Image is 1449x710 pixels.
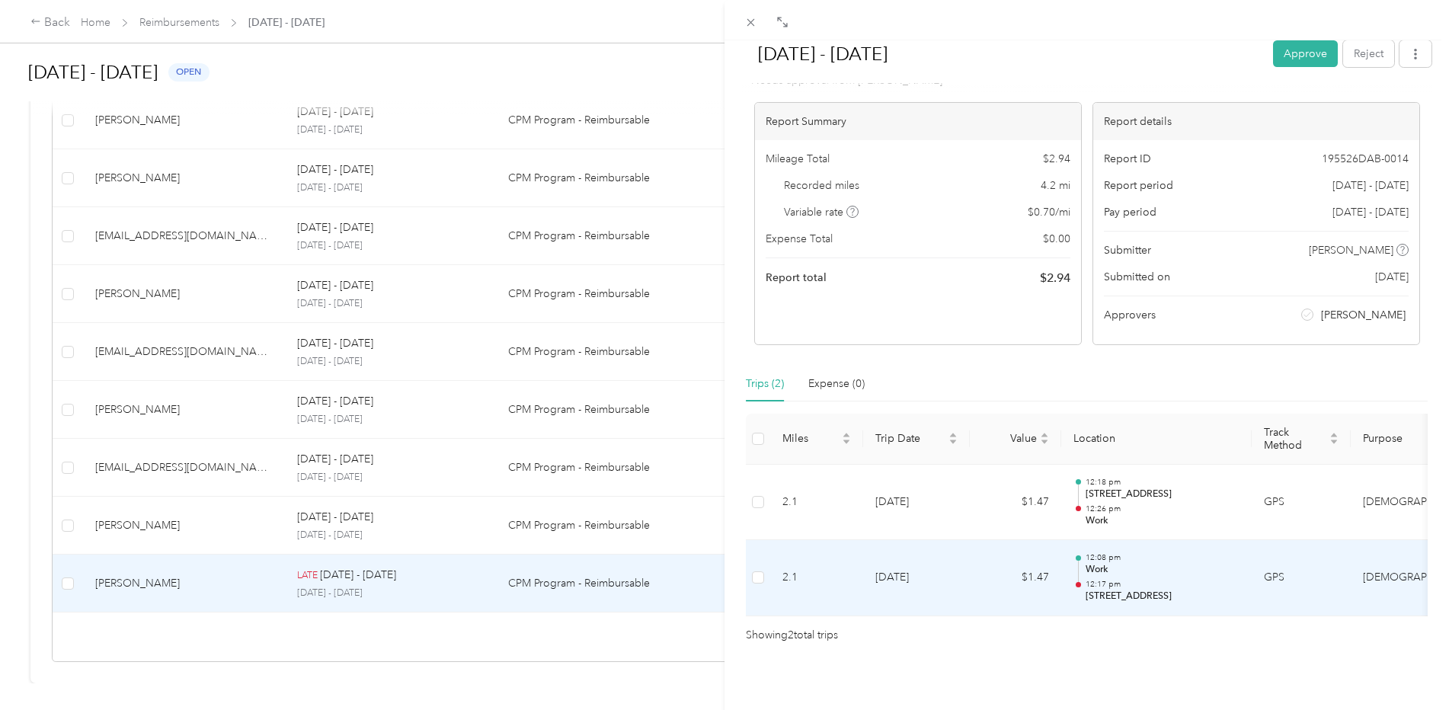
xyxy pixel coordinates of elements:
span: $ 0.70 / mi [1028,204,1070,220]
span: caret-up [948,430,958,440]
p: [STREET_ADDRESS] [1086,590,1239,603]
div: Expense (0) [808,376,865,392]
span: Purpose [1363,432,1441,445]
span: Submitter [1104,242,1151,258]
span: caret-down [1329,437,1339,446]
div: Trips (2) [746,376,784,392]
span: Mileage Total [766,151,830,167]
span: Miles [782,432,839,445]
span: Report total [766,270,827,286]
td: $1.47 [970,465,1061,541]
p: 12:08 pm [1086,552,1239,563]
p: Work [1086,563,1239,577]
span: [DATE] - [DATE] [1332,204,1409,220]
th: Trip Date [863,414,970,465]
div: Report details [1093,103,1419,140]
span: [PERSON_NAME] [1321,307,1406,323]
span: $ 2.94 [1043,151,1070,167]
td: [DATE] [863,540,970,616]
iframe: Everlance-gr Chat Button Frame [1364,625,1449,710]
th: Value [970,414,1061,465]
span: Report period [1104,177,1173,193]
p: 12:17 pm [1086,579,1239,590]
span: Recorded miles [784,177,859,193]
span: Submitted on [1104,269,1170,285]
p: [STREET_ADDRESS] [1086,488,1239,501]
button: Reject [1343,40,1394,67]
th: Track Method [1252,414,1351,465]
span: $ 2.94 [1040,269,1070,287]
span: caret-up [842,430,851,440]
span: caret-down [948,437,958,446]
span: [DATE] - [DATE] [1332,177,1409,193]
span: Trip Date [875,432,945,445]
td: 2.1 [770,465,863,541]
span: Track Method [1264,426,1326,452]
span: Approvers [1104,307,1156,323]
span: caret-down [842,437,851,446]
span: [PERSON_NAME] [1309,242,1393,258]
span: 195526DAB-0014 [1322,151,1409,167]
span: Report ID [1104,151,1151,167]
span: Pay period [1104,204,1156,220]
td: [DATE] [863,465,970,541]
span: caret-down [1040,437,1049,446]
button: Approve [1273,40,1338,67]
div: Report Summary [755,103,1081,140]
td: GPS [1252,540,1351,616]
span: [DATE] [1375,269,1409,285]
th: Location [1061,414,1252,465]
p: Work [1086,514,1239,528]
span: Showing 2 total trips [746,627,838,644]
span: caret-up [1040,430,1049,440]
span: 4.2 mi [1041,177,1070,193]
span: Expense Total [766,231,833,247]
h1: Sep 1 - 14, 2025 [742,36,1262,72]
span: caret-up [1329,430,1339,440]
span: Value [982,432,1037,445]
p: 12:26 pm [1086,504,1239,514]
span: $ 0.00 [1043,231,1070,247]
th: Miles [770,414,863,465]
p: 12:18 pm [1086,477,1239,488]
td: GPS [1252,465,1351,541]
td: $1.47 [970,540,1061,616]
span: Variable rate [784,204,859,220]
td: 2.1 [770,540,863,616]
